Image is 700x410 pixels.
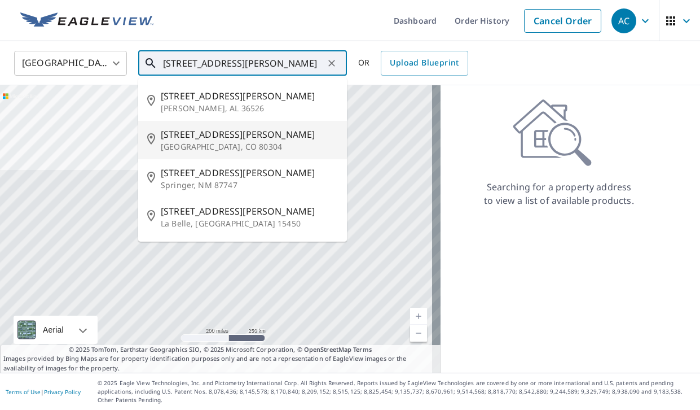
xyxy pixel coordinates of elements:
[20,12,153,29] img: EV Logo
[483,180,635,207] p: Searching for a property address to view a list of available products.
[161,89,338,103] span: [STREET_ADDRESS][PERSON_NAME]
[161,218,338,229] p: La Belle, [GEOGRAPHIC_DATA] 15450
[324,55,340,71] button: Clear
[14,47,127,79] div: [GEOGRAPHIC_DATA]
[524,9,601,33] a: Cancel Order
[381,51,468,76] a: Upload Blueprint
[390,56,459,70] span: Upload Blueprint
[39,316,67,344] div: Aerial
[353,345,372,354] a: Terms
[98,379,694,404] p: © 2025 Eagle View Technologies, Inc. and Pictometry International Corp. All Rights Reserved. Repo...
[358,51,468,76] div: OR
[611,8,636,33] div: AC
[6,388,41,396] a: Terms of Use
[44,388,81,396] a: Privacy Policy
[161,128,338,141] span: [STREET_ADDRESS][PERSON_NAME]
[161,141,338,152] p: [GEOGRAPHIC_DATA], CO 80304
[161,103,338,114] p: [PERSON_NAME], AL 36526
[161,180,338,191] p: Springer, NM 87747
[161,166,338,180] span: [STREET_ADDRESS][PERSON_NAME]
[14,316,98,344] div: Aerial
[410,308,427,325] a: Current Level 5, Zoom In
[304,345,351,354] a: OpenStreetMap
[6,389,81,395] p: |
[163,47,324,79] input: Search by address or latitude-longitude
[161,204,338,218] span: [STREET_ADDRESS][PERSON_NAME]
[410,325,427,342] a: Current Level 5, Zoom Out
[69,345,372,355] span: © 2025 TomTom, Earthstar Geographics SIO, © 2025 Microsoft Corporation, ©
